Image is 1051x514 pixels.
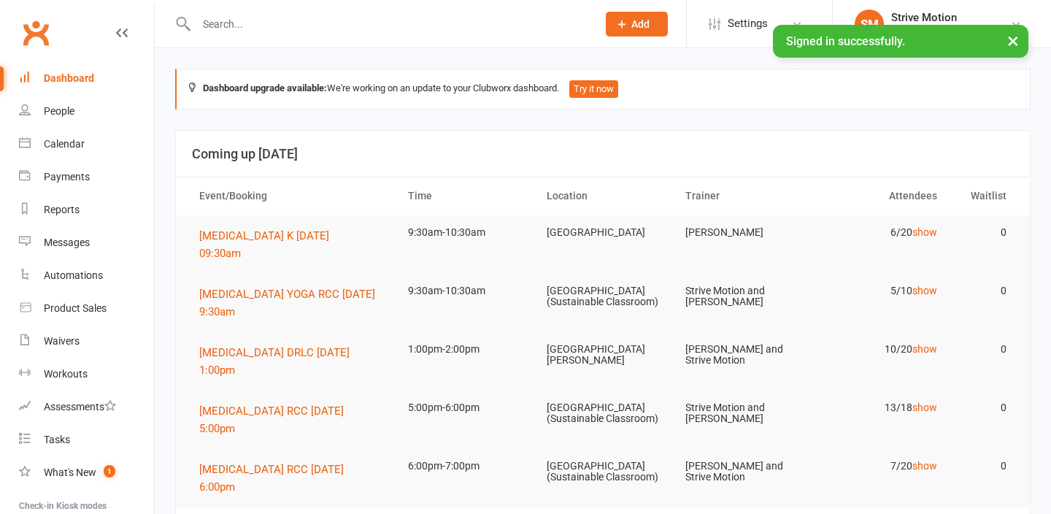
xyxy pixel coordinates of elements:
span: 1 [104,465,115,477]
td: 5:00pm-6:00pm [395,391,534,425]
a: Clubworx [18,15,54,51]
td: [GEOGRAPHIC_DATA] (Sustainable Classroom) [534,391,672,437]
div: What's New [44,467,96,478]
td: 0 [950,274,1020,308]
a: show [912,402,937,413]
div: SM [855,9,884,39]
div: Automations [44,269,103,281]
span: Settings [728,7,768,40]
div: People [44,105,74,117]
button: [MEDICAL_DATA] K [DATE] 09:30am [199,227,382,262]
span: [MEDICAL_DATA] RCC [DATE] 6:00pm [199,463,344,494]
td: 10/20 [811,332,950,367]
div: Strive Motion [891,11,957,24]
td: [GEOGRAPHIC_DATA] [534,215,672,250]
button: [MEDICAL_DATA] RCC [DATE] 5:00pm [199,402,382,437]
a: show [912,460,937,472]
input: Search... [192,14,587,34]
button: [MEDICAL_DATA] YOGA RCC [DATE] 9:30am [199,285,382,321]
td: 1:00pm-2:00pm [395,332,534,367]
a: show [912,285,937,296]
td: 5/10 [811,274,950,308]
th: Trainer [672,177,811,215]
span: [MEDICAL_DATA] DRLC [DATE] 1:00pm [199,346,350,377]
span: Add [631,18,650,30]
div: Waivers [44,335,80,347]
td: 9:30am-10:30am [395,215,534,250]
div: Tasks [44,434,70,445]
td: 0 [950,391,1020,425]
div: Workouts [44,368,88,380]
a: Automations [19,259,154,292]
a: Assessments [19,391,154,423]
a: Tasks [19,423,154,456]
button: Try it now [569,80,618,98]
a: Calendar [19,128,154,161]
td: [GEOGRAPHIC_DATA][PERSON_NAME] [534,332,672,378]
div: Strive Motion [891,24,957,37]
div: Assessments [44,401,116,413]
a: Dashboard [19,62,154,95]
td: [PERSON_NAME] and Strive Motion [672,449,811,495]
h3: Coming up [DATE] [192,147,1014,161]
td: 0 [950,215,1020,250]
div: Calendar [44,138,85,150]
td: 6/20 [811,215,950,250]
th: Event/Booking [186,177,395,215]
span: [MEDICAL_DATA] K [DATE] 09:30am [199,229,329,260]
div: Dashboard [44,72,94,84]
a: show [912,226,937,238]
a: Product Sales [19,292,154,325]
div: Messages [44,237,90,248]
a: Workouts [19,358,154,391]
a: What's New1 [19,456,154,489]
a: show [912,343,937,355]
th: Location [534,177,672,215]
td: [PERSON_NAME] and Strive Motion [672,332,811,378]
td: Strive Motion and [PERSON_NAME] [672,274,811,320]
button: [MEDICAL_DATA] RCC [DATE] 6:00pm [199,461,382,496]
button: [MEDICAL_DATA] DRLC [DATE] 1:00pm [199,344,382,379]
span: [MEDICAL_DATA] RCC [DATE] 5:00pm [199,404,344,435]
td: 0 [950,332,1020,367]
td: 6:00pm-7:00pm [395,449,534,483]
td: 13/18 [811,391,950,425]
a: Waivers [19,325,154,358]
th: Waitlist [950,177,1020,215]
td: Strive Motion and [PERSON_NAME] [672,391,811,437]
button: Add [606,12,668,37]
th: Time [395,177,534,215]
th: Attendees [811,177,950,215]
strong: Dashboard upgrade available: [203,83,327,93]
td: 9:30am-10:30am [395,274,534,308]
a: People [19,95,154,128]
span: Signed in successfully. [786,34,905,48]
div: Payments [44,171,90,183]
span: [MEDICAL_DATA] YOGA RCC [DATE] 9:30am [199,288,375,318]
td: 7/20 [811,449,950,483]
div: Product Sales [44,302,107,314]
button: × [1000,25,1026,56]
a: Payments [19,161,154,193]
td: 0 [950,449,1020,483]
a: Reports [19,193,154,226]
div: We're working on an update to your Clubworx dashboard. [175,69,1031,110]
td: [PERSON_NAME] [672,215,811,250]
div: Reports [44,204,80,215]
td: [GEOGRAPHIC_DATA] (Sustainable Classroom) [534,449,672,495]
a: Messages [19,226,154,259]
td: [GEOGRAPHIC_DATA] (Sustainable Classroom) [534,274,672,320]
